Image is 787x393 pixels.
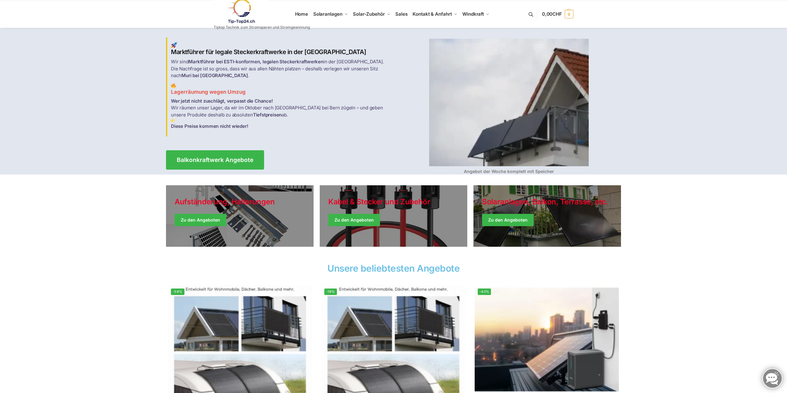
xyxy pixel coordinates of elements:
strong: Muri bei [GEOGRAPHIC_DATA] [181,73,248,78]
span: Solaranlagen [313,11,342,17]
span: Balkonkraftwerk Angebote [177,157,253,163]
span: Windkraft [462,11,484,17]
h2: Unsere beliebtesten Angebote [166,264,621,273]
p: Wir sind in der [GEOGRAPHIC_DATA]. Die Nachfrage ist so gross, dass wir aus allen Nähten platzen ... [171,58,390,79]
p: Wir räumen unser Lager, da wir im Oktober nach [GEOGRAPHIC_DATA] bei Bern zügeln – und geben unse... [171,98,390,130]
img: Home 4 [429,39,589,166]
span: 0,00 [542,11,562,17]
strong: Wer jetzt nicht zuschlägt, verpasst die Chance! [171,98,273,104]
img: Home 3 [171,118,176,123]
a: Balkonkraftwerk Angebote [166,150,264,170]
strong: Tiefstpreisen [253,112,282,118]
span: Sales [395,11,408,17]
a: Windkraft [460,0,492,28]
a: 0,00CHF 0 [542,5,573,23]
a: Sales [393,0,410,28]
h2: Marktführer für legale Steckerkraftwerke in der [GEOGRAPHIC_DATA] [171,42,390,56]
img: Home 1 [171,42,177,48]
a: Holiday Style [166,185,314,247]
span: CHF [552,11,562,17]
strong: Marktführer bei ESTI-konformen, legalen Steckerkraftwerken [188,59,323,65]
a: Solar-Zubehör [350,0,393,28]
a: Solaranlagen [310,0,350,28]
a: Holiday Style [320,185,467,247]
span: Kontakt & Anfahrt [413,11,452,17]
span: Solar-Zubehör [353,11,385,17]
a: Kontakt & Anfahrt [410,0,460,28]
h3: Lagerräumung wegen Umzug [171,83,390,96]
span: 0 [565,10,573,18]
strong: Angebot der Woche komplett mit Speicher [464,169,554,174]
strong: Diese Preise kommen nicht wieder! [171,123,248,129]
p: Tiptop Technik zum Stromsparen und Stromgewinnung [214,26,310,29]
img: Home 2 [171,83,176,88]
a: Winter Jackets [473,185,621,247]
